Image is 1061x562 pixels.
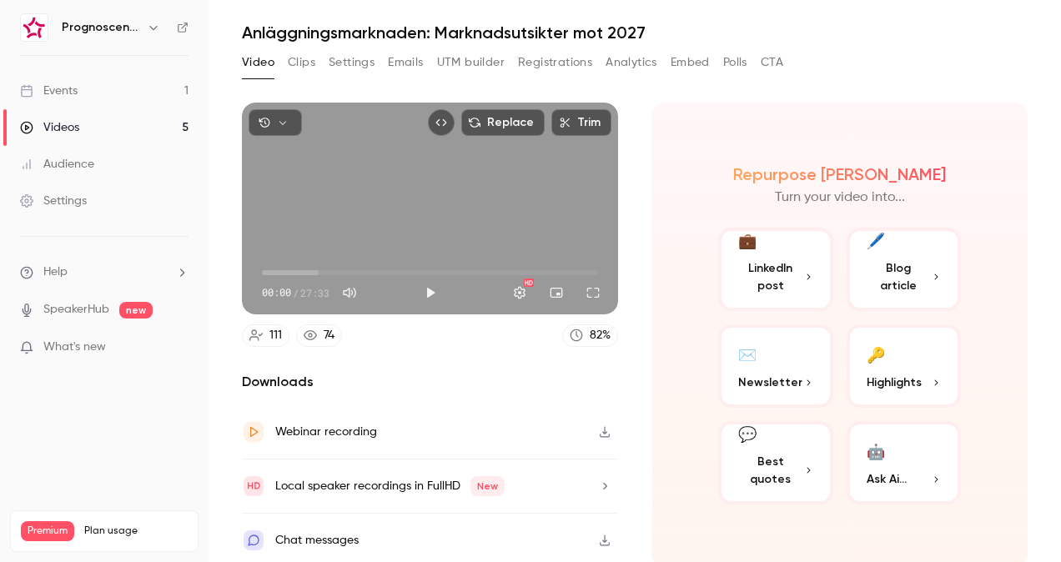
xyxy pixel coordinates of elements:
[738,259,803,294] span: LinkedIn post
[562,324,618,347] a: 82%
[269,327,282,344] div: 111
[590,327,611,344] div: 82 %
[296,324,342,347] a: 74
[275,476,505,496] div: Local speaker recordings in FullHD
[414,276,447,309] button: Play
[576,276,610,309] button: Full screen
[20,193,87,209] div: Settings
[20,156,94,173] div: Audience
[333,276,366,309] button: Mute
[43,301,109,319] a: SpeakerHub
[324,327,334,344] div: 74
[288,49,315,76] button: Clips
[847,228,962,311] button: 🖊️Blog article
[738,341,757,367] div: ✉️
[300,285,329,300] span: 27:33
[738,230,757,253] div: 💼
[738,424,757,446] div: 💬
[518,49,592,76] button: Registrations
[329,49,375,76] button: Settings
[551,109,611,136] button: Trim
[733,164,946,184] h2: Repurpose [PERSON_NAME]
[262,285,329,300] div: 00:00
[119,302,153,319] span: new
[20,83,78,99] div: Events
[428,109,455,136] button: Embed video
[62,19,140,36] h6: Prognoscentret | Powered by Hubexo
[606,49,657,76] button: Analytics
[470,476,505,496] span: New
[718,324,833,408] button: ✉️Newsletter
[671,49,710,76] button: Embed
[775,188,905,208] p: Turn your video into...
[84,524,188,538] span: Plan usage
[242,324,289,347] a: 111
[262,285,291,300] span: 00:00
[503,276,536,309] button: Settings
[242,372,618,392] h2: Downloads
[21,521,74,541] span: Premium
[867,470,907,488] span: Ask Ai...
[293,285,299,300] span: /
[461,109,545,136] button: Replace
[21,14,48,41] img: Prognoscentret | Powered by Hubexo
[867,438,885,464] div: 🤖
[867,230,885,253] div: 🖊️
[20,263,189,281] li: help-dropdown-opener
[867,341,885,367] div: 🔑
[847,421,962,504] button: 🤖Ask Ai...
[168,340,189,355] iframe: Noticeable Trigger
[242,49,274,76] button: Video
[388,49,423,76] button: Emails
[275,530,359,550] div: Chat messages
[738,453,803,488] span: Best quotes
[718,228,833,311] button: 💼LinkedIn post
[242,23,1028,43] h1: Anläggningsmarknaden: Marknadsutsikter mot 2027
[761,49,783,76] button: CTA
[540,276,573,309] button: Turn on miniplayer
[867,374,922,391] span: Highlights
[738,374,802,391] span: Newsletter
[43,339,106,356] span: What's new
[20,119,79,136] div: Videos
[867,259,932,294] span: Blog article
[723,49,747,76] button: Polls
[524,278,534,287] div: HD
[718,421,833,504] button: 💬Best quotes
[437,49,505,76] button: UTM builder
[43,263,68,281] span: Help
[275,422,377,442] div: Webinar recording
[847,324,962,408] button: 🔑Highlights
